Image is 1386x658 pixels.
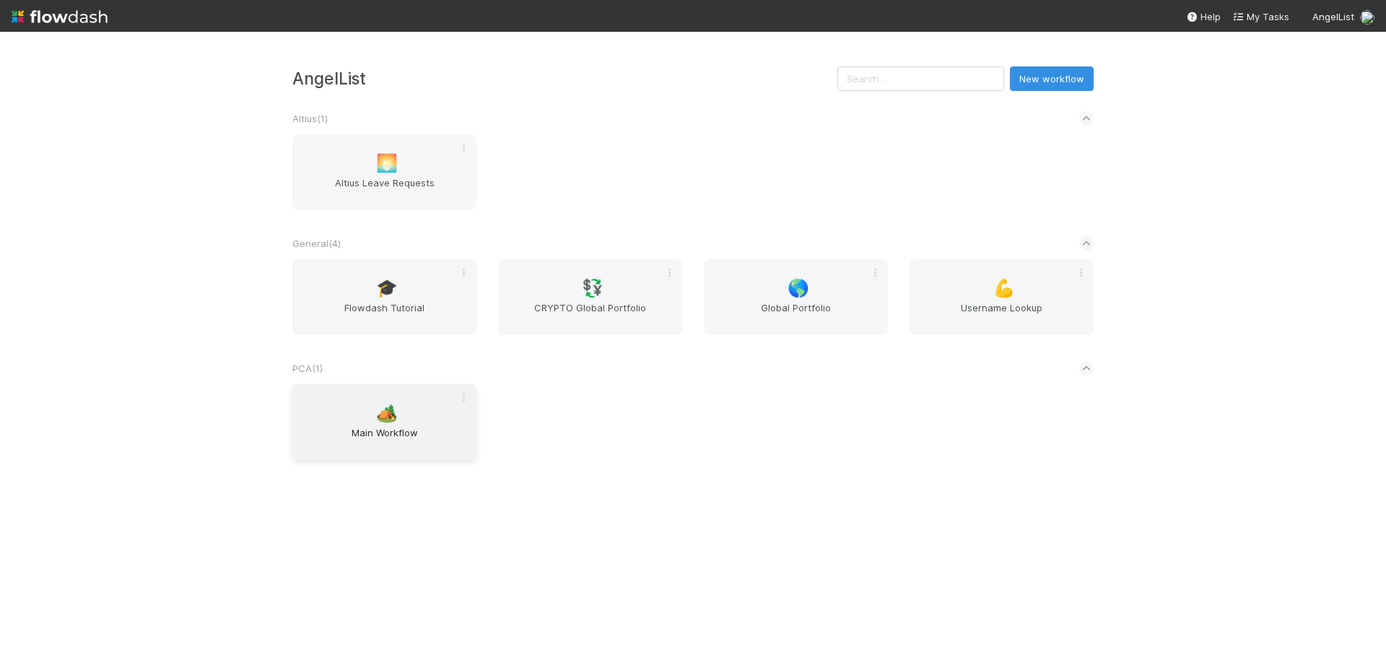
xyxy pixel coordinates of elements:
a: 💱CRYPTO Global Portfolio [498,259,682,335]
span: 🏕️ [376,404,398,423]
span: PCA ( 1 ) [292,363,323,374]
span: 💱 [582,279,603,298]
input: Search... [837,66,1004,91]
a: My Tasks [1232,9,1289,24]
img: avatar_28c6a484-83f6-4d9b-aa3b-1410a709a33e.png [1360,10,1374,25]
span: 🎓 [376,279,398,298]
span: 🌅 [376,154,398,173]
span: AngelList [1312,11,1354,22]
a: 🏕️Main Workflow [292,384,476,460]
div: Help [1186,9,1221,24]
a: 🌎Global Portfolio [704,259,888,335]
h3: AngelList [292,69,837,88]
button: New workflow [1010,66,1094,91]
span: 🌎 [788,279,809,298]
span: CRYPTO Global Portfolio [504,300,676,329]
span: Flowdash Tutorial [298,300,471,329]
a: 🌅Altius Leave Requests [292,134,476,210]
span: Global Portfolio [710,300,882,329]
a: 🎓Flowdash Tutorial [292,259,476,335]
span: My Tasks [1232,11,1289,22]
img: logo-inverted-e16ddd16eac7371096b0.svg [12,4,108,29]
span: Username Lookup [915,300,1088,329]
span: 💪 [993,279,1015,298]
span: General ( 4 ) [292,238,341,249]
span: Altius Leave Requests [298,176,471,204]
a: 💪Username Lookup [910,259,1094,335]
span: Main Workflow [298,425,471,454]
span: Altius ( 1 ) [292,113,328,124]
